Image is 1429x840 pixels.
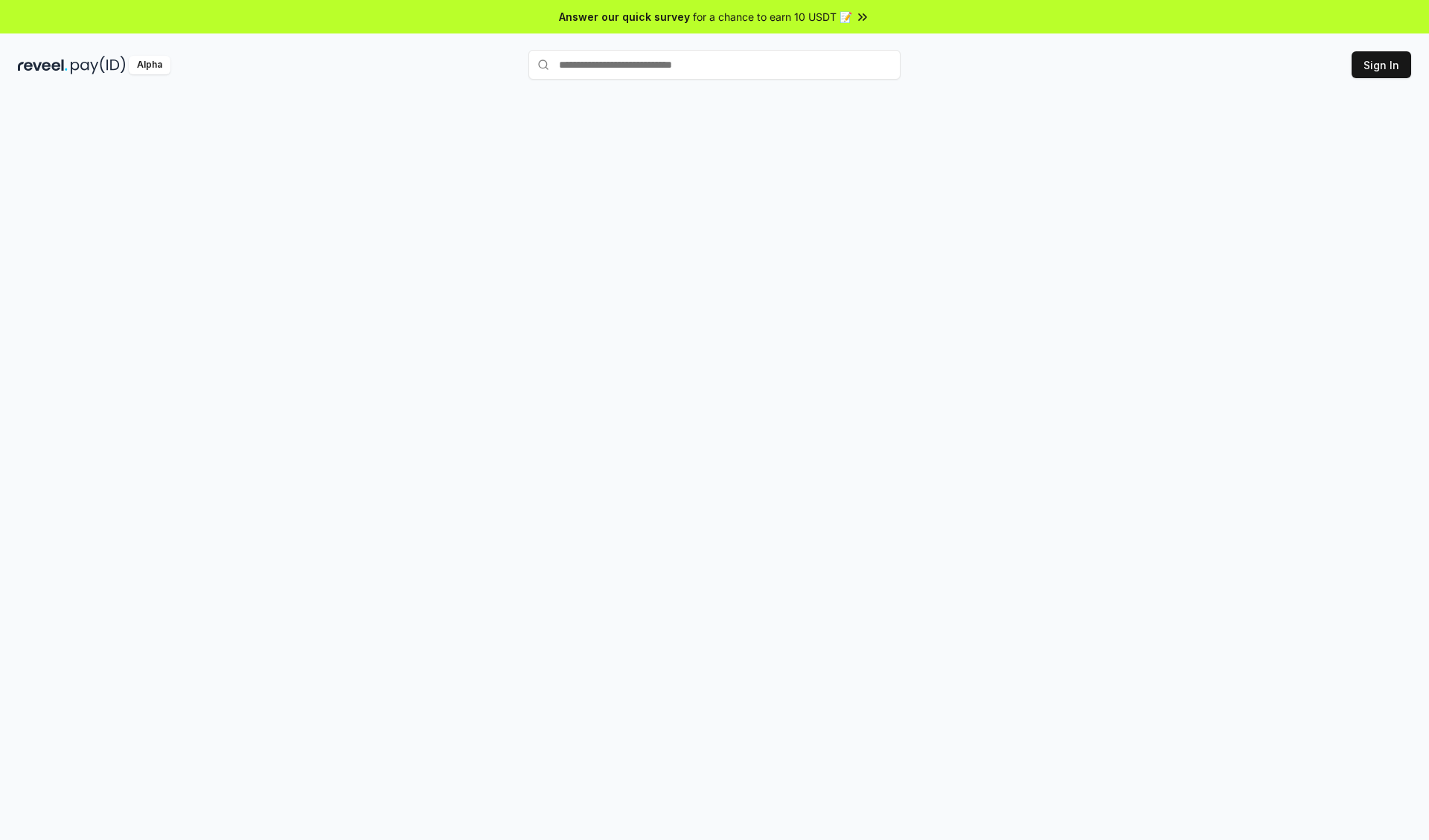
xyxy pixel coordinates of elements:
span: Answer our quick survey [559,9,690,25]
span: for a chance to earn 10 USDT 📝 [693,9,852,25]
button: Sign In [1352,51,1411,78]
img: pay_id [71,56,126,74]
img: reveel_dark [18,56,68,74]
div: Alpha [129,56,170,74]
